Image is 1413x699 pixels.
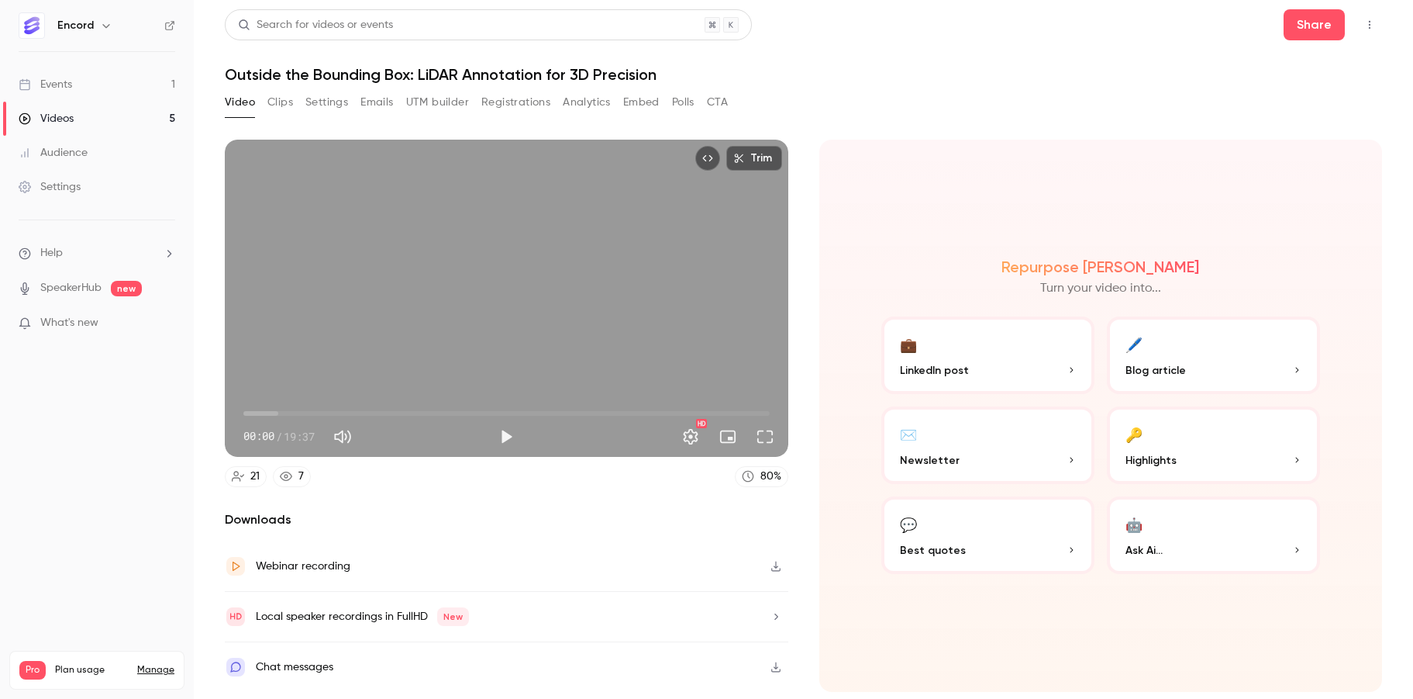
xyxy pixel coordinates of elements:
[1107,317,1320,394] button: 🖊️Blog article
[225,466,267,487] a: 21
[298,469,304,485] div: 7
[1125,422,1142,446] div: 🔑
[1001,258,1199,276] h2: Repurpose [PERSON_NAME]
[726,146,782,171] button: Trim
[696,419,707,428] div: HD
[238,17,393,33] div: Search for videos or events
[137,664,174,677] a: Manage
[881,497,1094,574] button: 💬Best quotes
[491,421,522,452] button: Play
[712,421,743,452] button: Turn on miniplayer
[40,280,102,296] a: SpeakerHub
[406,90,469,115] button: UTM builder
[1125,452,1177,469] span: Highlights
[19,179,81,195] div: Settings
[1125,512,1142,536] div: 🤖
[273,466,311,487] a: 7
[19,111,74,126] div: Videos
[360,90,393,115] button: Emails
[327,421,358,452] button: Mute
[19,13,44,38] img: Encord
[57,18,94,33] h6: Encord
[672,90,694,115] button: Polls
[256,557,350,576] div: Webinar recording
[563,90,611,115] button: Analytics
[760,469,781,485] div: 80 %
[225,65,1382,84] h1: Outside the Bounding Box: LiDAR Annotation for 3D Precision
[40,315,98,331] span: What's new
[1125,542,1163,559] span: Ask Ai...
[900,362,969,379] span: LinkedIn post
[225,90,255,115] button: Video
[305,90,348,115] button: Settings
[900,332,917,356] div: 💼
[55,664,128,677] span: Plan usage
[1284,9,1345,40] button: Share
[437,607,469,626] span: New
[675,421,706,452] button: Settings
[750,421,781,452] button: Full screen
[623,90,660,115] button: Embed
[900,542,966,559] span: Best quotes
[900,452,960,469] span: Newsletter
[250,469,260,485] div: 21
[111,281,142,296] span: new
[1125,332,1142,356] div: 🖊️
[1107,497,1320,574] button: 🤖Ask Ai...
[243,428,274,445] span: 00:00
[900,422,917,446] div: ✉️
[243,428,315,445] div: 00:00
[276,428,282,445] span: /
[256,658,333,677] div: Chat messages
[881,317,1094,394] button: 💼LinkedIn post
[256,607,469,626] div: Local speaker recordings in FullHD
[157,317,175,330] iframe: Noticeable Trigger
[19,245,175,261] li: help-dropdown-opener
[707,90,728,115] button: CTA
[481,90,550,115] button: Registrations
[1357,12,1382,37] button: Top Bar Actions
[225,510,788,529] h2: Downloads
[19,661,46,680] span: Pro
[1040,279,1161,298] p: Turn your video into...
[695,146,720,171] button: Embed video
[1125,362,1186,379] span: Blog article
[900,512,917,536] div: 💬
[735,466,788,487] a: 80%
[19,77,72,92] div: Events
[19,145,88,161] div: Audience
[881,407,1094,484] button: ✉️Newsletter
[284,428,315,445] span: 19:37
[40,245,63,261] span: Help
[1107,407,1320,484] button: 🔑Highlights
[267,90,293,115] button: Clips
